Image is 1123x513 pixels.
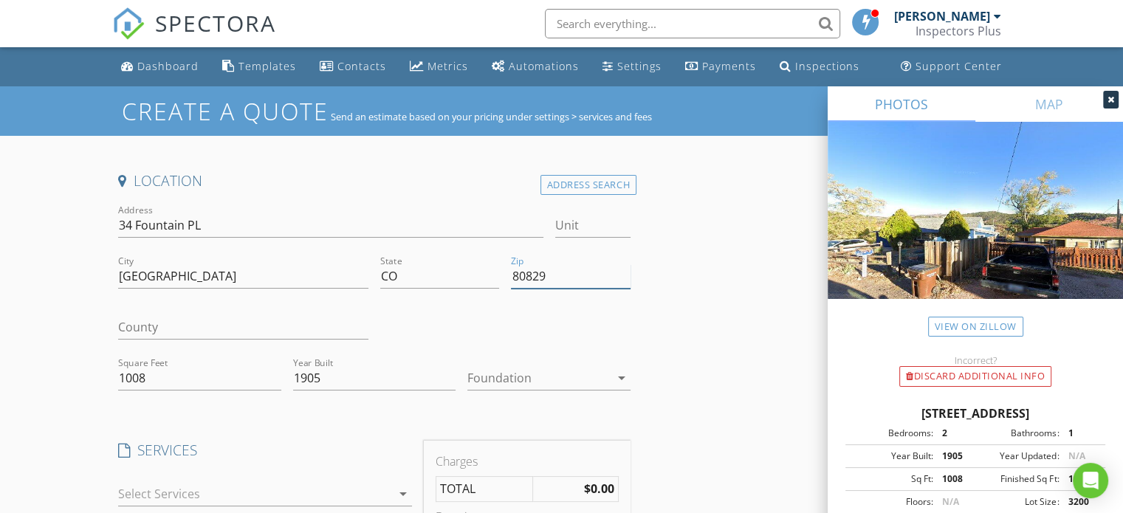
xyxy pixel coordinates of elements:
a: SPECTORA [112,20,276,51]
div: Open Intercom Messenger [1073,463,1108,498]
span: N/A [942,495,959,508]
a: View on Zillow [928,317,1023,337]
div: Address Search [540,175,636,195]
a: Templates [216,53,302,80]
div: Inspectors Plus [916,24,1001,38]
div: Metrics [427,59,468,73]
a: Payments [679,53,762,80]
div: Floors: [850,495,933,509]
div: Inspections [795,59,859,73]
div: 1905 [933,450,975,463]
div: Sq Ft: [850,472,933,486]
div: Settings [617,59,662,73]
strong: $0.00 [584,481,614,497]
i: arrow_drop_down [394,485,412,503]
input: Search everything... [545,9,840,38]
div: Charges [436,452,619,470]
span: Send an estimate based on your pricing under settings > services and fees [331,110,652,123]
span: SPECTORA [155,7,276,38]
img: The Best Home Inspection Software - Spectora [112,7,145,40]
div: 2 [933,427,975,440]
div: 1008 [933,472,975,486]
h4: Location [118,171,631,190]
div: Lot Size: [975,495,1059,509]
a: Support Center [895,53,1008,80]
img: streetview [828,122,1123,334]
a: Contacts [314,53,392,80]
div: Finished Sq Ft: [975,472,1059,486]
div: Year Updated: [975,450,1059,463]
div: [STREET_ADDRESS] [845,404,1105,422]
div: 1 [1059,427,1101,440]
a: PHOTOS [828,86,975,122]
div: Year Built: [850,450,933,463]
a: Inspections [774,53,865,80]
a: Dashboard [115,53,205,80]
td: TOTAL [436,476,533,502]
div: Payments [702,59,756,73]
a: MAP [975,86,1123,122]
a: Settings [597,53,667,80]
h4: SERVICES [118,441,412,460]
a: Automations (Basic) [486,53,585,80]
div: Discard Additional info [899,366,1051,387]
div: Automations [509,59,579,73]
div: Contacts [337,59,386,73]
div: Templates [238,59,296,73]
div: Incorrect? [828,354,1123,366]
div: 3200 [1059,495,1101,509]
div: Dashboard [137,59,199,73]
div: Support Center [916,59,1002,73]
div: [PERSON_NAME] [894,9,990,24]
a: Metrics [404,53,474,80]
i: arrow_drop_down [613,369,631,387]
h1: Create a Quote [122,95,329,127]
div: Bathrooms: [975,427,1059,440]
span: N/A [1068,450,1085,462]
div: Bedrooms: [850,427,933,440]
div: 1008 [1059,472,1101,486]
